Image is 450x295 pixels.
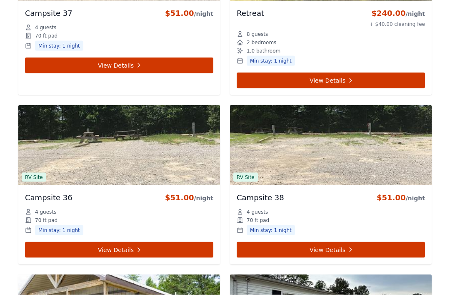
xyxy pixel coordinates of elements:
span: Min stay: 1 night [247,56,295,66]
span: 70 ft pad [35,33,57,39]
span: RV Site [22,173,46,182]
a: View Details [25,242,213,258]
span: 8 guests [247,31,268,38]
div: $51.00 [165,8,213,19]
a: View Details [25,58,213,73]
span: /night [405,10,425,17]
span: /night [194,10,213,17]
span: 1.0 bathroom [247,48,280,54]
img: Campsite 38 [230,105,432,185]
h3: Campsite 37 [25,8,72,19]
span: Min stay: 1 night [35,41,83,51]
h3: Campsite 36 [25,192,72,204]
span: /night [194,195,213,202]
div: $51.00 [165,192,213,204]
span: 4 guests [35,24,56,31]
span: 70 ft pad [247,217,269,224]
span: 4 guests [247,209,268,215]
div: $51.00 [377,192,425,204]
div: + $40.00 cleaning fee [370,21,425,28]
a: View Details [237,242,425,258]
span: Min stay: 1 night [35,225,83,235]
div: $240.00 [370,8,425,19]
h3: Campsite 38 [237,192,284,204]
span: 70 ft pad [35,217,57,224]
span: Min stay: 1 night [247,225,295,235]
span: /night [405,195,425,202]
span: 2 bedrooms [247,39,276,46]
span: 4 guests [35,209,56,215]
img: Campsite 36 [18,105,220,185]
h3: Retreat [237,8,264,19]
span: RV Site [233,173,258,182]
a: View Details [237,73,425,88]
